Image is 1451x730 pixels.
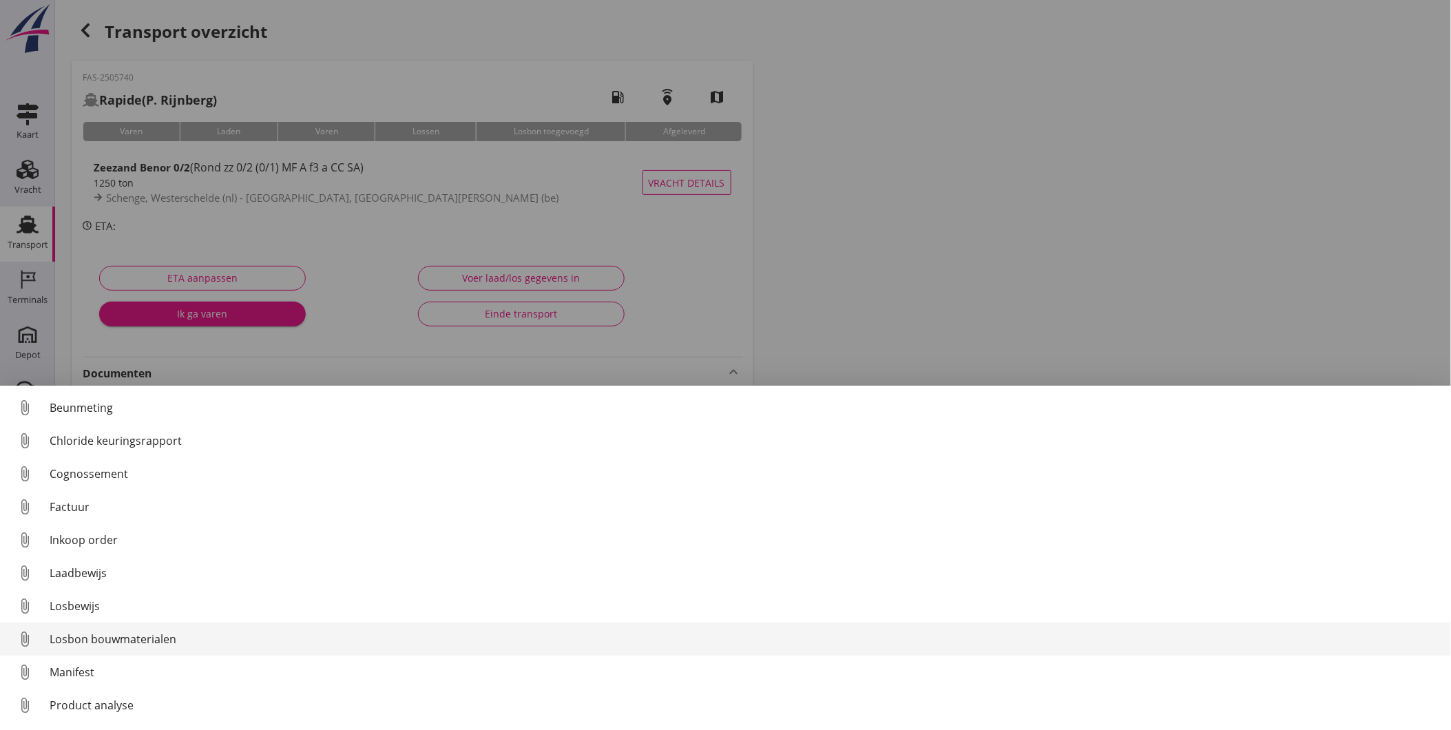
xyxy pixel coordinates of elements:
[14,694,36,716] i: attach_file
[50,499,1440,515] div: Factuur
[50,466,1440,482] div: Cognossement
[50,631,1440,647] div: Losbon bouwmaterialen
[14,463,36,485] i: attach_file
[50,664,1440,680] div: Manifest
[14,628,36,650] i: attach_file
[50,697,1440,713] div: Product analyse
[50,532,1440,548] div: Inkoop order
[14,397,36,419] i: attach_file
[14,430,36,452] i: attach_file
[14,562,36,584] i: attach_file
[50,432,1440,449] div: Chloride keuringsrapport
[50,598,1440,614] div: Losbewijs
[14,529,36,551] i: attach_file
[50,399,1440,416] div: Beunmeting
[50,565,1440,581] div: Laadbewijs
[14,661,36,683] i: attach_file
[14,496,36,518] i: attach_file
[14,595,36,617] i: attach_file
